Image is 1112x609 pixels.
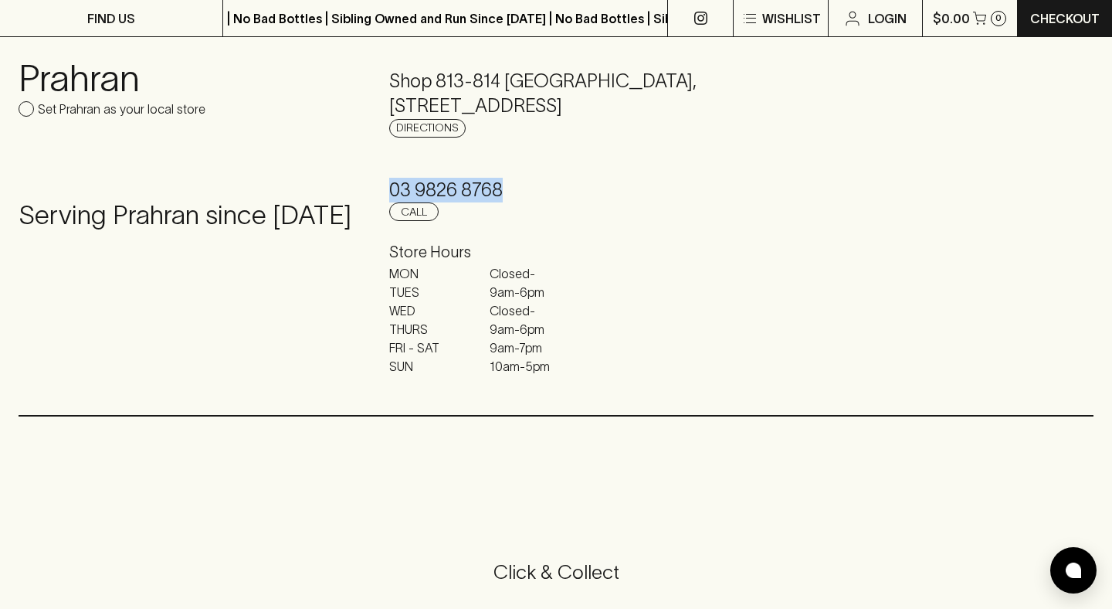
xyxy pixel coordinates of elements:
[490,339,567,357] p: 9am - 7pm
[389,202,439,221] a: Call
[1066,563,1081,578] img: bubble-icon
[19,199,352,232] h4: Serving Prahran since [DATE]
[389,283,466,301] p: TUES
[933,9,970,28] p: $0.00
[490,301,567,320] p: Closed -
[389,264,466,283] p: MON
[995,14,1002,22] p: 0
[389,178,723,202] h5: 03 9826 8768
[490,283,567,301] p: 9am - 6pm
[389,357,466,376] p: SUN
[389,240,723,264] h6: Store Hours
[389,339,466,357] p: FRI - SAT
[490,320,567,339] p: 9am - 6pm
[868,9,907,28] p: Login
[87,9,135,28] p: FIND US
[389,301,466,320] p: WED
[389,119,466,138] a: Directions
[19,56,352,100] h3: Prahran
[762,9,821,28] p: Wishlist
[490,264,567,283] p: Closed -
[389,320,466,339] p: THURS
[19,560,1093,585] h5: Click & Collect
[389,69,723,118] h5: Shop 813-814 [GEOGRAPHIC_DATA] , [STREET_ADDRESS]
[490,357,567,376] p: 10am - 5pm
[1030,9,1100,28] p: Checkout
[38,100,205,118] p: Set Prahran as your local store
